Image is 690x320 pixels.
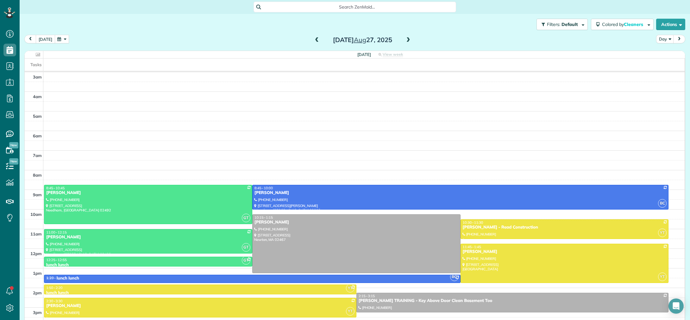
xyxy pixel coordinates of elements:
[46,299,63,303] span: 2:30 - 3:30
[46,235,250,240] div: [PERSON_NAME]
[33,153,42,158] span: 7am
[46,258,67,262] span: 12:25 - 12:55
[9,158,18,165] span: New
[30,62,42,67] span: Tasks
[383,52,403,57] span: View week
[33,74,42,79] span: 3am
[254,220,459,225] div: [PERSON_NAME]
[357,52,371,57] span: [DATE]
[462,225,667,230] div: [PERSON_NAME] - Read Construction
[33,133,42,138] span: 6am
[561,22,578,27] span: Default
[46,290,354,296] div: lunch lunch
[9,142,18,148] span: New
[658,229,667,237] span: YT
[547,22,560,27] span: Filters:
[358,298,667,304] div: [PERSON_NAME] TRAINING - Key Above Door Clean Basement Too
[30,231,42,236] span: 11am
[242,214,250,222] span: GT
[46,285,63,290] span: 1:50 - 2:20
[254,215,273,220] span: 10:15 - 1:15
[57,276,79,281] div: lunch lunch
[33,290,42,295] span: 2pm
[33,310,42,315] span: 3pm
[30,212,42,217] span: 10am
[24,35,36,43] button: prev
[536,19,588,30] button: Filters: Default
[658,199,667,208] span: BC
[46,230,67,235] span: 11:00 - 12:15
[656,35,674,43] button: Day
[673,35,685,43] button: next
[354,36,366,44] span: Aug
[242,256,250,265] span: GT
[462,249,667,254] div: [PERSON_NAME]
[36,35,55,43] button: [DATE]
[450,273,459,281] span: BC
[33,173,42,178] span: 8am
[346,307,354,316] span: YT
[30,251,42,256] span: 12pm
[323,36,402,43] h2: [DATE] 27, 2025
[463,220,483,225] span: 10:30 - 11:30
[624,22,644,27] span: Cleaners
[46,190,250,196] div: [PERSON_NAME]
[33,94,42,99] span: 4am
[46,186,65,190] span: 8:45 - 10:45
[46,262,250,268] div: lunch lunch
[254,190,667,196] div: [PERSON_NAME]
[33,271,42,276] span: 1pm
[602,22,645,27] span: Colored by
[254,186,273,190] span: 8:45 - 10:00
[346,284,354,292] span: YT
[463,245,481,249] span: 11:45 - 1:45
[658,273,667,281] span: YT
[359,294,375,298] span: 2:15 - 3:15
[242,243,250,252] span: GT
[33,192,42,197] span: 9am
[668,298,684,314] div: Open Intercom Messenger
[656,19,685,30] button: Actions
[33,114,42,119] span: 5am
[46,303,354,309] div: [PERSON_NAME]
[591,19,654,30] button: Colored byCleaners
[533,19,588,30] a: Filters: Default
